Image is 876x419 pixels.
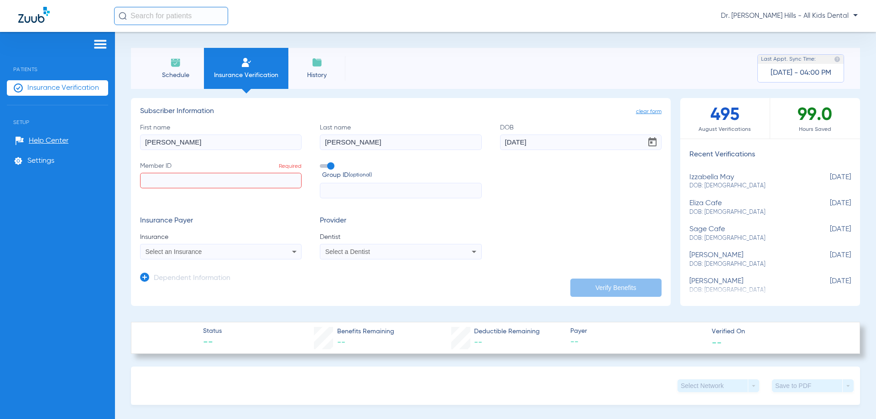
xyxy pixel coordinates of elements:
[805,251,851,268] span: [DATE]
[474,327,540,336] span: Deductible Remaining
[140,161,302,199] label: Member ID
[636,107,662,116] span: clear form
[241,57,252,68] img: Manual Insurance Verification
[337,327,394,336] span: Benefits Remaining
[834,56,840,62] img: last sync help info
[15,136,68,145] a: Help Center
[337,338,345,347] span: --
[570,336,704,348] span: --
[830,375,876,419] iframe: Chat Widget
[154,71,197,80] span: Schedule
[689,199,805,216] div: eliza cafe
[114,7,228,25] input: Search for patients
[500,123,662,150] label: DOB
[320,134,481,150] input: Last name
[119,12,127,20] img: Search Icon
[805,199,851,216] span: [DATE]
[322,171,481,180] span: Group ID
[689,234,805,243] span: DOB: [DEMOGRAPHIC_DATA]
[140,173,302,188] input: Member IDRequired
[349,171,372,180] small: (optional)
[325,248,370,255] span: Select a Dentist
[689,260,805,269] span: DOB: [DEMOGRAPHIC_DATA]
[712,337,722,347] span: --
[770,98,860,139] div: 99.0
[761,55,816,64] span: Last Appt. Sync Time:
[7,52,108,72] span: Patients
[279,164,302,169] span: Required
[570,326,704,336] span: Payer
[689,182,805,190] span: DOB: [DEMOGRAPHIC_DATA]
[570,279,662,297] button: Verify Benefits
[689,173,805,190] div: izzabella may
[18,7,50,23] img: Zuub Logo
[203,326,222,336] span: Status
[771,68,831,78] span: [DATE] - 04:00 PM
[140,233,302,242] span: Insurance
[320,233,481,242] span: Dentist
[689,251,805,268] div: [PERSON_NAME]
[27,83,99,93] span: Insurance Verification
[474,338,482,347] span: --
[770,125,860,134] span: Hours Saved
[170,57,181,68] img: Schedule
[140,107,662,116] h3: Subscriber Information
[721,11,858,21] span: Dr. [PERSON_NAME] Hills - All Kids Dental
[203,336,222,349] span: --
[805,173,851,190] span: [DATE]
[805,277,851,294] span: [DATE]
[805,225,851,242] span: [DATE]
[295,71,339,80] span: History
[689,208,805,217] span: DOB: [DEMOGRAPHIC_DATA]
[500,134,662,150] input: DOBOpen calendar
[146,248,202,255] span: Select an Insurance
[680,125,770,134] span: August Verifications
[689,277,805,294] div: [PERSON_NAME]
[312,57,323,68] img: History
[320,123,481,150] label: Last name
[680,98,770,139] div: 495
[7,105,108,125] span: Setup
[680,150,860,160] h3: Recent Verifications
[93,39,108,50] img: hamburger-icon
[689,225,805,242] div: sage cafe
[140,134,302,150] input: First name
[27,156,54,166] span: Settings
[712,327,845,336] span: Verified On
[154,274,230,283] h3: Dependent Information
[211,71,282,80] span: Insurance Verification
[29,136,68,145] span: Help Center
[140,217,302,226] h3: Insurance Payer
[320,217,481,226] h3: Provider
[643,133,662,151] button: Open calendar
[140,123,302,150] label: First name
